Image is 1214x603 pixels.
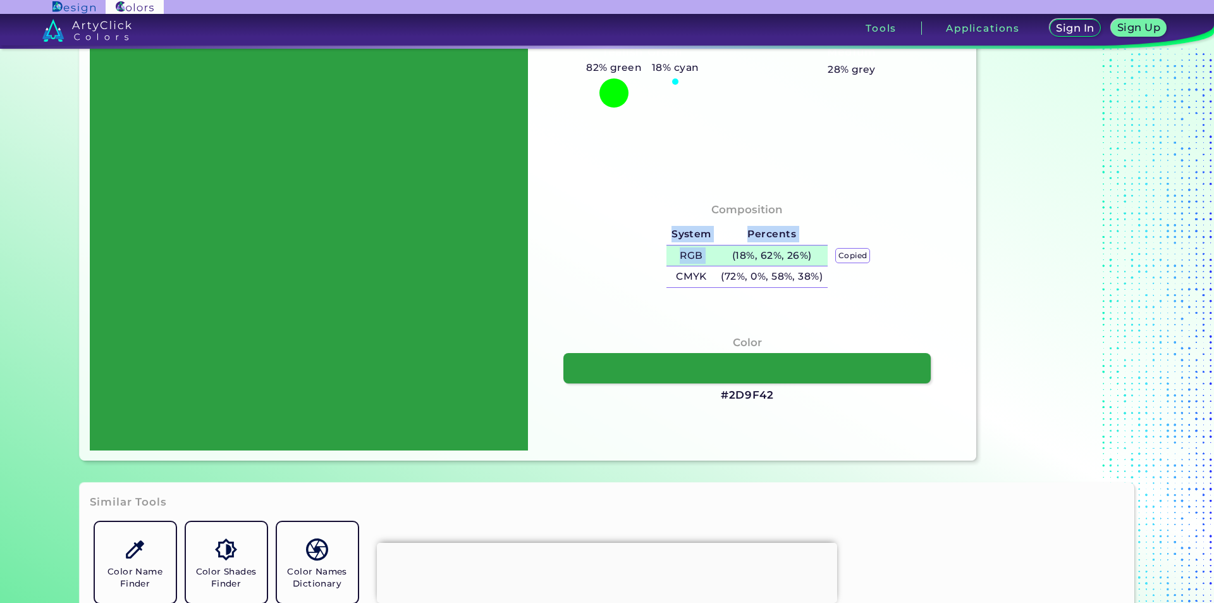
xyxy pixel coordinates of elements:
h4: Color [733,333,762,352]
img: logo_artyclick_colors_white.svg [42,19,132,42]
h3: Applications [946,23,1020,33]
h5: Percents [716,224,828,245]
h5: 28% grey [828,61,876,78]
h5: System [666,224,716,245]
img: icon_color_names_dictionary.svg [306,538,328,561]
h5: (72%, 0%, 58%, 38%) [716,266,828,287]
h5: CMYK [666,266,716,287]
h4: Composition [711,201,783,219]
h5: (18%, 62%, 26%) [716,246,828,266]
h5: Color Name Finder [100,566,171,590]
iframe: Advertisement [377,543,837,600]
h5: 82% green [581,59,647,76]
img: icon_color_shades.svg [215,538,237,561]
h3: #2D9F42 [721,388,774,403]
h3: Tools [866,23,897,33]
h5: Sign In [1058,23,1092,33]
h3: Similar Tools [90,495,167,510]
p: copied [835,248,871,263]
h5: Sign Up [1119,23,1158,32]
a: Sign Up [1113,20,1163,36]
img: icon_color_name_finder.svg [124,538,146,561]
a: Sign In [1052,20,1099,36]
h5: Color Names Dictionary [282,566,353,590]
h5: Color Shades Finder [191,566,262,590]
h5: 18% cyan [647,59,704,76]
img: ArtyClick Design logo [52,1,95,13]
h5: RGB [666,246,716,266]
